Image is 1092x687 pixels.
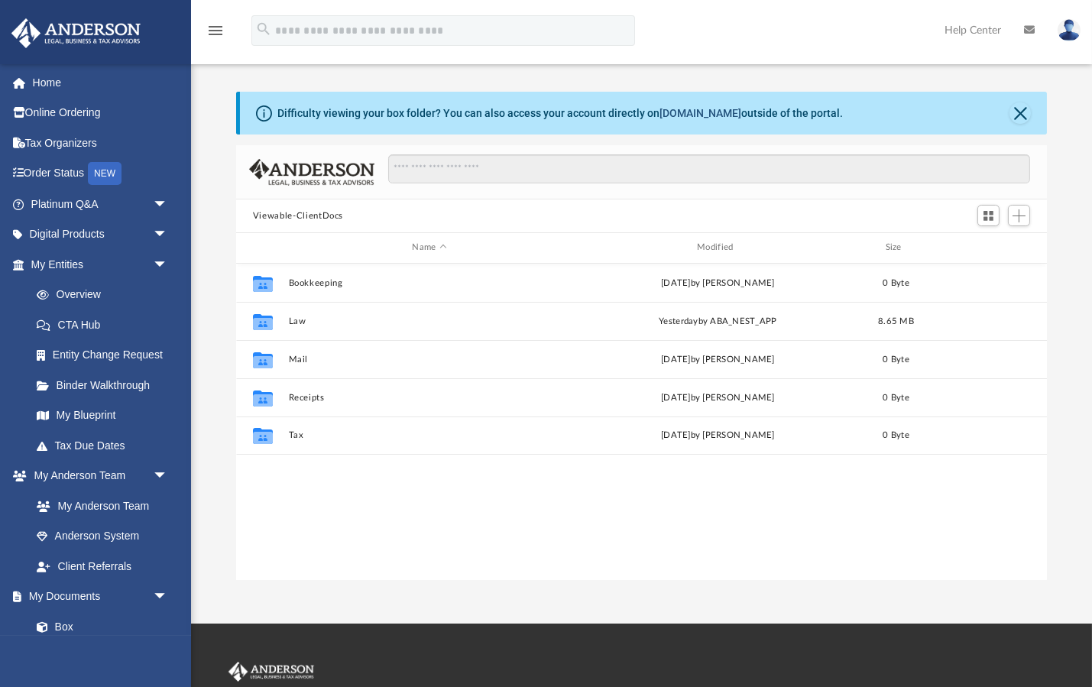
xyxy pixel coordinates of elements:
[659,107,741,119] a: [DOMAIN_NAME]
[153,189,183,220] span: arrow_drop_down
[288,278,570,288] button: Bookkeeping
[21,551,183,582] a: Client Referrals
[865,241,926,254] div: Size
[577,390,859,404] div: [DATE] by [PERSON_NAME]
[21,430,191,461] a: Tax Due Dates
[277,105,843,122] div: Difficulty viewing your box folder? You can also access your account directly on outside of the p...
[88,162,122,185] div: NEW
[883,355,909,363] span: 0 Byte
[225,662,317,682] img: Anderson Advisors Platinum Portal
[21,521,183,552] a: Anderson System
[1009,102,1031,124] button: Close
[21,370,191,400] a: Binder Walkthrough
[577,352,859,366] div: [DATE] by [PERSON_NAME]
[21,309,191,340] a: CTA Hub
[153,582,183,613] span: arrow_drop_down
[11,582,183,612] a: My Documentsarrow_drop_down
[7,18,145,48] img: Anderson Advisors Platinum Portal
[21,340,191,371] a: Entity Change Request
[11,128,191,158] a: Tax Organizers
[11,189,191,219] a: Platinum Q&Aarrow_drop_down
[659,316,698,325] span: yesterday
[253,209,343,223] button: Viewable-ClientDocs
[206,29,225,40] a: menu
[11,461,183,491] a: My Anderson Teamarrow_drop_down
[153,461,183,492] span: arrow_drop_down
[21,400,183,431] a: My Blueprint
[577,276,859,290] div: [DATE] by [PERSON_NAME]
[933,241,1040,254] div: id
[1058,19,1081,41] img: User Pic
[288,316,570,326] button: Law
[21,491,176,521] a: My Anderson Team
[577,429,859,442] div: [DATE] by [PERSON_NAME]
[11,67,191,98] a: Home
[883,278,909,287] span: 0 Byte
[288,355,570,365] button: Mail
[21,611,176,642] a: Box
[11,98,191,128] a: Online Ordering
[236,264,1047,581] div: grid
[255,21,272,37] i: search
[388,154,1030,183] input: Search files and folders
[153,249,183,280] span: arrow_drop_down
[153,219,183,251] span: arrow_drop_down
[576,241,858,254] div: Modified
[11,219,191,250] a: Digital Productsarrow_drop_down
[1008,205,1031,226] button: Add
[288,393,570,403] button: Receipts
[977,205,1000,226] button: Switch to Grid View
[577,314,859,328] div: by ABA_NEST_APP
[878,316,914,325] span: 8.65 MB
[21,280,191,310] a: Overview
[288,430,570,440] button: Tax
[206,21,225,40] i: menu
[883,393,909,401] span: 0 Byte
[883,431,909,439] span: 0 Byte
[11,249,191,280] a: My Entitiesarrow_drop_down
[11,158,191,190] a: Order StatusNEW
[243,241,281,254] div: id
[287,241,569,254] div: Name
